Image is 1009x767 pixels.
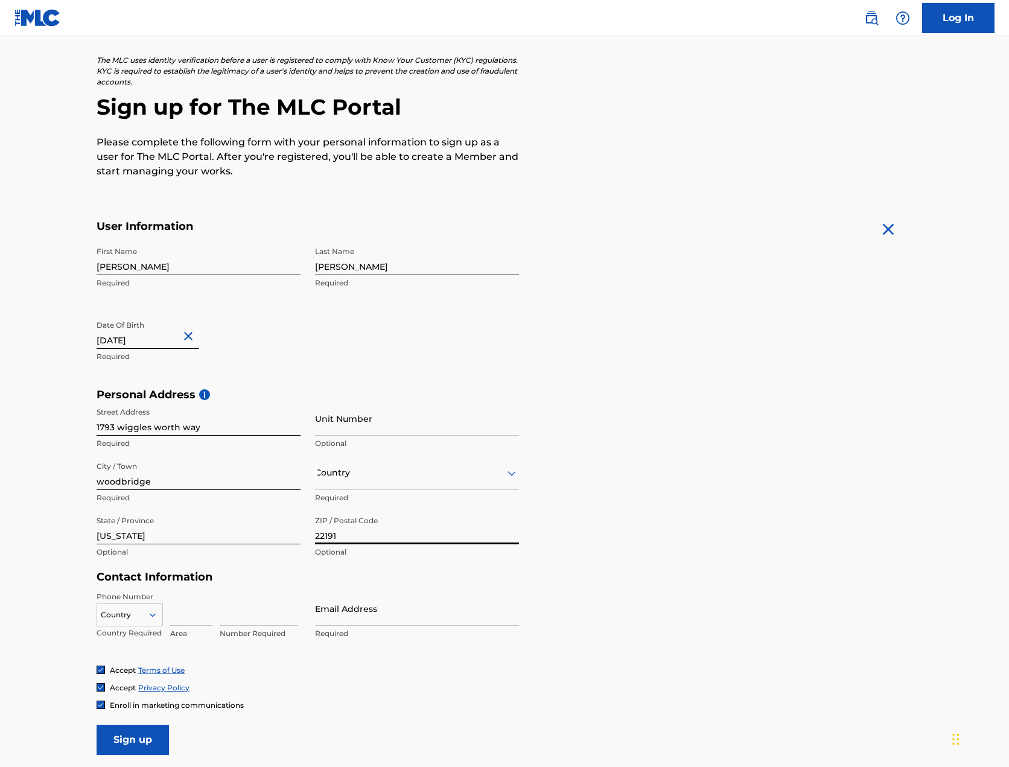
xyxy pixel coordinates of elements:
p: Required [97,351,301,362]
img: checkbox [97,701,104,708]
p: Required [97,278,301,288]
p: Area [170,628,212,639]
p: Country Required [97,628,163,638]
a: Terms of Use [138,666,185,675]
h2: Sign up for The MLC Portal [97,94,912,121]
span: Accept [110,683,136,692]
div: Drag [952,721,960,757]
span: Accept [110,666,136,675]
a: Public Search [859,6,883,30]
p: Please complete the following form with your personal information to sign up as a user for The ML... [97,135,519,179]
p: Optional [315,438,519,449]
img: checkbox [97,666,104,673]
p: Required [315,278,519,288]
p: Optional [315,547,519,558]
h5: Personal Address [97,388,912,402]
span: i [199,389,210,400]
p: Required [315,492,519,503]
div: Help [891,6,915,30]
button: Close [181,318,199,355]
img: MLC Logo [14,9,61,27]
h5: Contact Information [97,570,519,584]
a: Log In [922,3,995,33]
img: search [864,11,879,25]
p: Optional [97,547,301,558]
input: Sign up [97,725,169,755]
h5: User Information [97,220,519,234]
iframe: Chat Widget [949,709,1009,767]
p: Required [97,438,301,449]
img: help [896,11,910,25]
p: Required [97,492,301,503]
p: Number Required [220,628,298,639]
span: Enroll in marketing communications [110,701,244,710]
p: The MLC uses identity verification before a user is registered to comply with Know Your Customer ... [97,55,519,88]
a: Privacy Policy [138,683,189,692]
img: checkbox [97,684,104,691]
p: Required [315,628,519,639]
img: close [879,220,898,239]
